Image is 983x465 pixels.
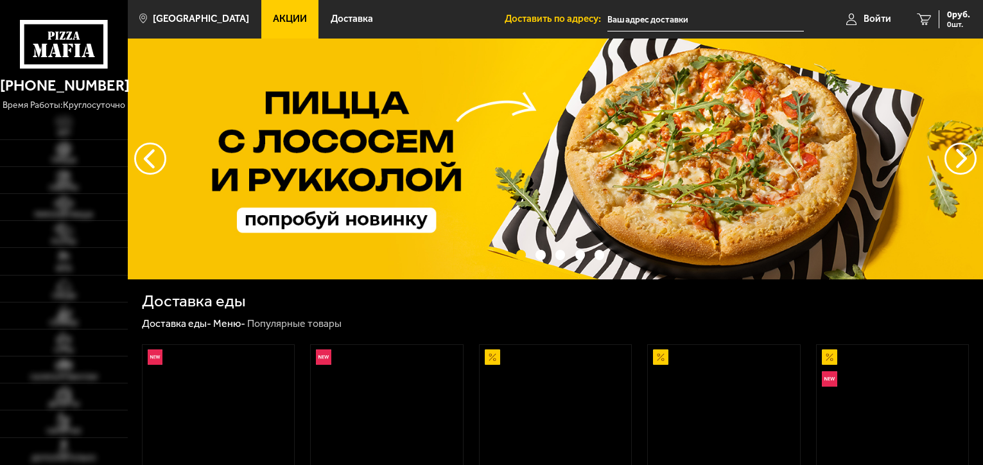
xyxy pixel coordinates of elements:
input: Ваш адрес доставки [607,8,804,31]
img: Новинка [316,349,331,365]
a: Доставка еды- [142,317,211,329]
span: Доставить по адресу: [505,14,607,24]
button: следующий [134,143,166,175]
img: Акционный [485,349,500,365]
a: Меню- [213,317,245,329]
button: предыдущий [944,143,977,175]
button: точки переключения [535,250,545,259]
img: Акционный [822,349,837,365]
img: Акционный [653,349,668,365]
button: точки переключения [555,250,565,259]
span: Акции [273,14,307,24]
img: Новинка [148,349,163,365]
div: Популярные товары [247,317,342,331]
h1: Доставка еды [142,293,245,310]
button: точки переключения [595,250,604,259]
span: 0 руб. [947,10,970,19]
span: 0 шт. [947,21,970,28]
span: [GEOGRAPHIC_DATA] [153,14,249,24]
button: точки переключения [575,250,585,259]
button: точки переключения [516,250,526,259]
span: Доставка [331,14,373,24]
img: Новинка [822,371,837,387]
span: Войти [864,14,891,24]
